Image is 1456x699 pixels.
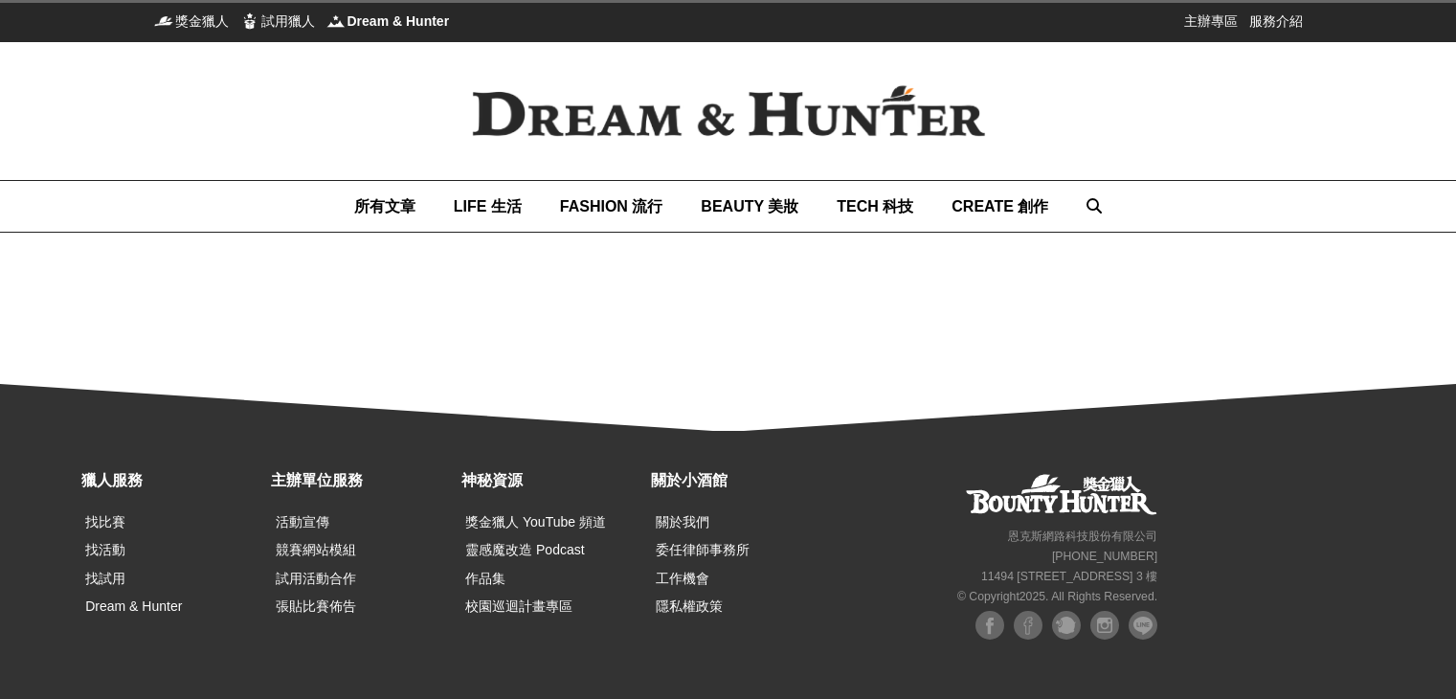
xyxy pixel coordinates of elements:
[1014,611,1042,640] img: Facebook
[656,514,709,530] a: 關於我們
[952,198,1048,214] span: CREATE 創作
[981,570,1157,583] small: 11494 [STREET_ADDRESS] 3 樓
[656,598,723,614] a: 隱私權政策
[465,542,584,557] a: 靈感魔改造 Podcast
[701,181,798,232] a: BEAUTY 美妝
[261,11,315,31] span: 試用獵人
[957,590,1157,603] small: © Copyright 2025 . All Rights Reserved.
[154,11,229,31] a: 獎金獵人獎金獵人
[81,469,261,492] div: 獵人服務
[326,11,450,31] a: Dream & HunterDream & Hunter
[656,571,709,586] a: 工作機會
[175,11,229,31] span: 獎金獵人
[1052,550,1157,563] small: [PHONE_NUMBER]
[560,181,663,232] a: FASHION 流行
[240,11,259,31] img: 試用獵人
[1090,611,1119,640] img: Instagram
[651,469,831,492] div: 關於小酒館
[85,598,182,614] a: Dream & Hunter
[85,571,125,586] a: 找試用
[354,198,415,214] span: 所有文章
[952,181,1048,232] a: CREATE 創作
[701,198,798,214] span: BEAUTY 美妝
[1052,611,1081,640] img: Plurk
[465,598,572,614] a: 校園巡迴計畫專區
[441,55,1016,168] img: Dream & Hunter
[454,198,522,214] span: LIFE 生活
[656,542,750,557] a: 委任律師事務所
[837,181,913,232] a: TECH 科技
[966,474,1157,515] a: 獎金獵人
[276,542,356,557] a: 競賽網站模組
[276,571,356,586] a: 試用活動合作
[85,542,125,557] a: 找活動
[276,598,356,614] a: 張貼比賽佈告
[154,11,173,31] img: 獎金獵人
[454,181,522,232] a: LIFE 生活
[975,611,1004,640] img: Facebook
[354,181,415,232] a: 所有文章
[465,514,606,530] a: 獎金獵人 YouTube 頻道
[85,514,125,530] a: 找比賽
[465,571,505,586] a: 作品集
[1129,611,1157,640] img: LINE
[326,11,346,31] img: Dream & Hunter
[347,11,450,31] span: Dream & Hunter
[1008,530,1157,543] small: 恩克斯網路科技股份有限公司
[461,469,641,492] div: 神秘資源
[276,514,329,530] a: 活動宣傳
[560,198,663,214] span: FASHION 流行
[271,469,451,492] div: 主辦單位服務
[837,198,913,214] span: TECH 科技
[1184,11,1238,31] a: 主辦專區
[240,11,315,31] a: 試用獵人試用獵人
[1249,11,1303,31] a: 服務介紹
